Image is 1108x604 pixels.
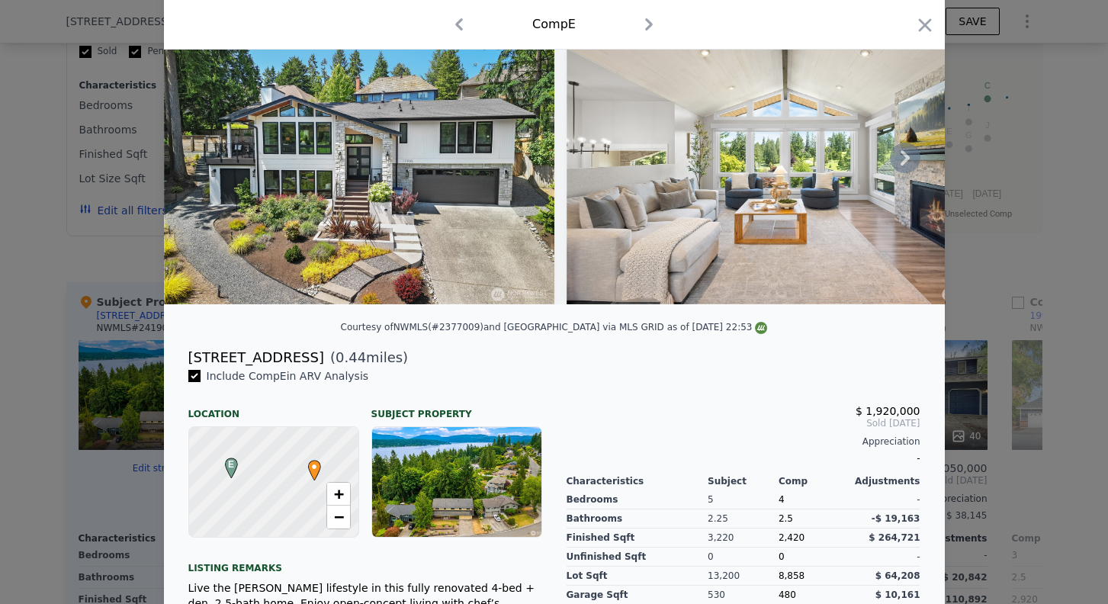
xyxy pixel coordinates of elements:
div: Subject Property [371,396,542,420]
div: 0 [708,548,779,567]
div: Comp E [532,15,576,34]
div: - [849,490,920,509]
span: + [333,484,343,503]
a: Zoom out [327,506,350,528]
div: • [304,460,313,469]
span: 4 [779,494,785,505]
div: Lot Sqft [567,567,708,586]
div: Comp [779,475,849,487]
div: Location [188,396,359,420]
div: Bathrooms [567,509,708,528]
span: $ 264,721 [869,532,920,543]
div: Courtesy of NWMLS (#2377009) and [GEOGRAPHIC_DATA] via MLS GRID as of [DATE] 22:53 [341,322,768,333]
div: Finished Sqft [567,528,708,548]
div: [STREET_ADDRESS] [188,347,324,368]
a: Zoom in [327,483,350,506]
span: • [304,455,325,478]
span: -$ 19,163 [872,513,920,524]
span: Include Comp E in ARV Analysis [201,370,375,382]
span: 0 [779,551,785,562]
div: Listing remarks [188,550,542,574]
div: Characteristics [567,475,708,487]
span: ( miles) [324,347,408,368]
div: E [221,458,230,467]
div: 2.25 [708,509,779,528]
div: 5 [708,490,779,509]
img: Property Img [567,11,1006,304]
span: 2,420 [779,532,805,543]
img: NWMLS Logo [755,322,767,334]
span: $ 10,161 [875,590,920,600]
div: 2.5 [779,509,849,528]
div: Unfinished Sqft [567,548,708,567]
span: $ 64,208 [875,570,920,581]
div: - [567,448,920,469]
span: Sold [DATE] [567,417,920,429]
div: 3,220 [708,528,779,548]
span: 480 [779,590,796,600]
div: Bedrooms [567,490,708,509]
span: E [221,458,242,471]
img: Property Img [164,11,554,304]
div: 13,200 [708,567,779,586]
div: - [849,548,920,567]
div: Subject [708,475,779,487]
span: 8,858 [779,570,805,581]
div: Adjustments [849,475,920,487]
span: $ 1,920,000 [856,405,920,417]
span: − [333,507,343,526]
div: Appreciation [567,435,920,448]
span: 0.44 [336,349,366,365]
